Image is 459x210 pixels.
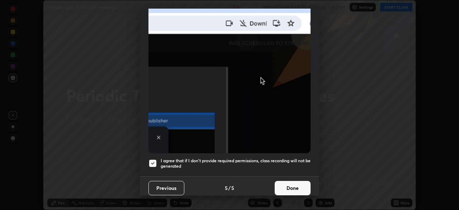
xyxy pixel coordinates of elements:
[275,181,311,195] button: Done
[231,184,234,192] h4: 5
[161,158,311,169] h5: I agree that if I don't provide required permissions, class recording will not be generated
[148,181,184,195] button: Previous
[228,184,231,192] h4: /
[225,184,228,192] h4: 5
